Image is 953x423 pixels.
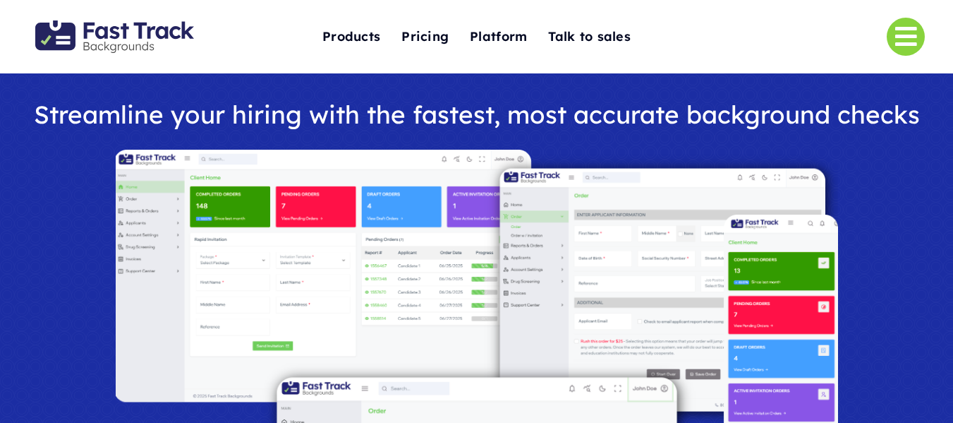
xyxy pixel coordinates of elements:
[322,26,380,48] span: Products
[470,26,527,48] span: Platform
[401,26,449,48] span: Pricing
[401,22,449,52] a: Pricing
[18,101,935,129] h1: Streamline your hiring with the fastest, most accurate background checks
[35,19,194,34] a: Fast Track Backgrounds Logo
[35,20,194,53] img: Fast Track Backgrounds Logo
[548,22,631,52] a: Talk to sales
[548,26,631,48] span: Talk to sales
[253,1,701,72] nav: One Page
[470,22,527,52] a: Platform
[887,18,925,56] a: Link to #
